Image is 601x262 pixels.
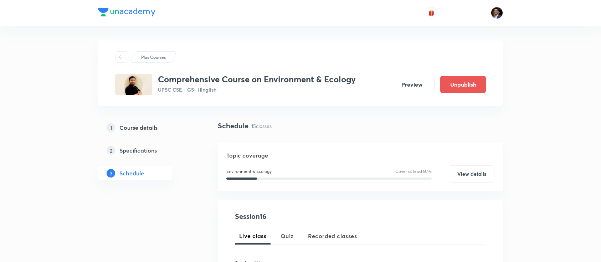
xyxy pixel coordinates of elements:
[107,123,115,132] p: 1
[428,10,435,16] img: avatar
[98,143,195,158] a: 2Specifications
[226,151,494,160] h5: Topic coverage
[389,76,435,93] button: Preview
[119,169,144,178] h5: Schedule
[119,146,157,155] h5: Specifications
[98,8,155,16] img: Company Logo
[98,120,195,135] a: 1Course details
[395,168,432,175] p: Cover at least 60 %
[218,120,248,131] h4: Schedule
[239,232,266,240] span: Live class
[115,74,152,95] img: 203517B2-DF87-4DF6-8B82-8585A7912CF1_plus.png
[226,168,272,175] p: Environment & Ecology
[281,232,294,240] span: Quiz
[119,123,158,132] h5: Course details
[107,169,115,178] p: 3
[98,8,155,18] a: Company Logo
[308,232,357,240] span: Recorded classes
[158,86,356,93] p: UPSC CSE - GS • Hinglish
[158,74,356,84] h3: Comprehensive Course on Environment & Ecology
[491,7,503,19] img: Amber Nigam
[251,122,272,130] p: 15 classes
[107,146,115,155] p: 2
[426,7,437,19] button: avatar
[235,211,365,222] h4: Session 16
[449,165,494,183] button: View details
[440,76,486,93] button: Unpublish
[141,54,166,60] p: Plus Courses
